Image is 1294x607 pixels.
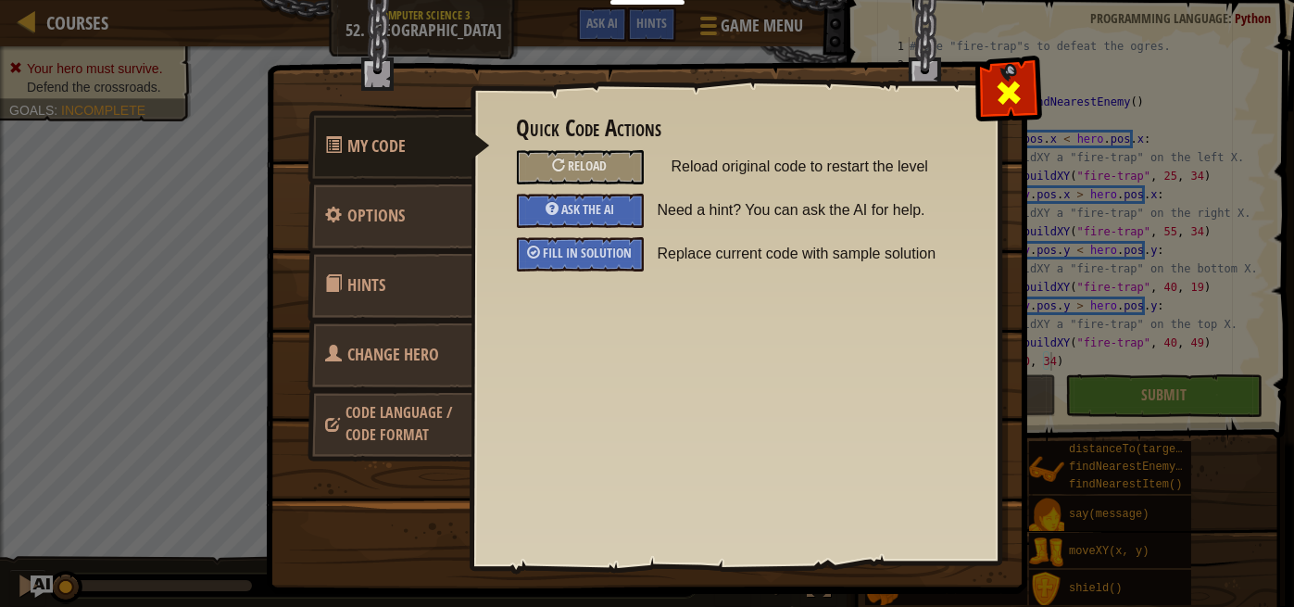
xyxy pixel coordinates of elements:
span: Reload original code to restart the level [672,150,953,183]
span: Choose hero, language [346,402,453,445]
span: Reload [569,157,608,174]
div: Fill in solution [517,237,644,272]
span: Quick Code Actions [348,134,407,158]
a: My Code [308,110,490,183]
span: Hints [348,273,386,297]
span: Choose hero, language [348,343,440,366]
span: Fill in solution [544,244,633,261]
h3: Quick Code Actions [517,116,953,141]
span: Need a hint? You can ask the AI for help. [658,194,967,227]
div: Reload original code to restart the level [517,150,644,184]
div: Ask the AI [517,194,644,228]
span: Replace current code with sample solution [658,237,967,271]
a: Options [308,180,472,252]
span: Ask the AI [561,200,614,218]
span: Configure settings [348,204,406,227]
